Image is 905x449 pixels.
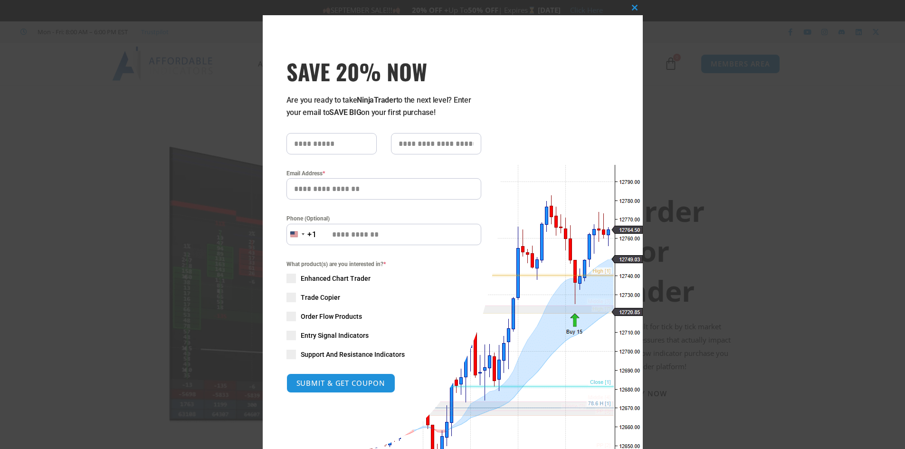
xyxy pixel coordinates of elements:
span: Order Flow Products [301,312,362,321]
span: Enhanced Chart Trader [301,274,371,283]
label: Email Address [286,169,481,178]
span: SAVE 20% NOW [286,58,481,85]
strong: NinjaTrader [357,96,396,105]
span: Entry Signal Indicators [301,331,369,340]
label: Support And Resistance Indicators [286,350,481,359]
div: +1 [307,229,317,241]
label: Entry Signal Indicators [286,331,481,340]
strong: SAVE BIG [329,108,361,117]
p: Are you ready to take to the next level? Enter your email to on your first purchase! [286,94,481,119]
label: Order Flow Products [286,312,481,321]
span: What product(s) are you interested in? [286,259,481,269]
label: Enhanced Chart Trader [286,274,481,283]
span: Support And Resistance Indicators [301,350,405,359]
button: Selected country [286,224,317,245]
span: Trade Copier [301,293,340,302]
button: SUBMIT & GET COUPON [286,373,395,393]
label: Trade Copier [286,293,481,302]
label: Phone (Optional) [286,214,481,223]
